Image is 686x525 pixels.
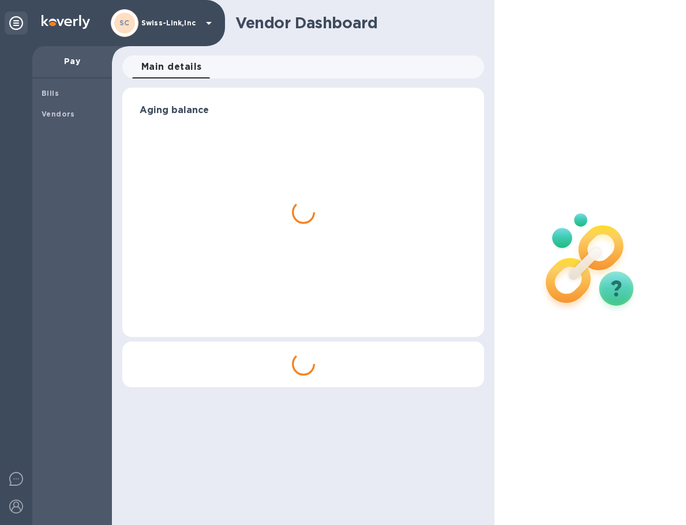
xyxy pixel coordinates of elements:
h3: Aging balance [140,105,467,116]
h1: Vendor Dashboard [235,14,476,32]
p: Swiss-Link,Inc [141,19,199,27]
b: SC [119,18,130,27]
div: Unpin categories [5,12,28,35]
b: Bills [42,89,59,97]
img: Logo [42,15,90,29]
b: Vendors [42,110,75,118]
p: Pay [42,55,103,67]
span: Main details [141,59,202,75]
